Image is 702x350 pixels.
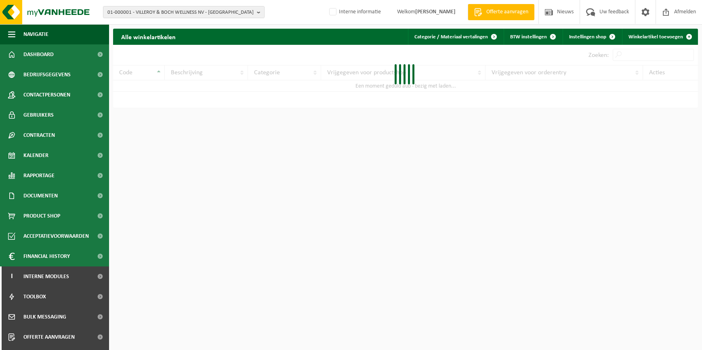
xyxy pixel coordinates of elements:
span: Bulk Messaging [23,307,66,327]
span: Acceptatievoorwaarden [23,226,89,246]
span: Gebruikers [23,105,54,125]
span: Documenten [23,186,58,206]
label: Interne informatie [328,6,381,18]
span: Bedrijfsgegevens [23,65,71,85]
span: Offerte aanvragen [484,8,530,16]
a: Instellingen shop [563,29,620,45]
span: Financial History [23,246,70,266]
a: Offerte aanvragen [468,4,534,20]
span: Offerte aanvragen [23,327,75,347]
span: Kalender [23,145,48,166]
span: Contactpersonen [23,85,70,105]
span: Rapportage [23,166,55,186]
strong: [PERSON_NAME] [415,9,456,15]
span: Dashboard [23,44,54,65]
a: Categorie / Materiaal vertalingen [408,29,502,45]
h2: Alle winkelartikelen [113,29,184,44]
a: Winkelartikel toevoegen [622,29,697,45]
span: I [8,266,15,287]
span: Contracten [23,125,55,145]
span: Product Shop [23,206,60,226]
span: Toolbox [23,287,46,307]
span: 01-000001 - VILLEROY & BOCH WELLNESS NV - [GEOGRAPHIC_DATA] [107,6,254,19]
a: BTW instellingen [504,29,561,45]
button: 01-000001 - VILLEROY & BOCH WELLNESS NV - [GEOGRAPHIC_DATA] [103,6,265,18]
span: Interne modules [23,266,69,287]
span: Navigatie [23,24,48,44]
